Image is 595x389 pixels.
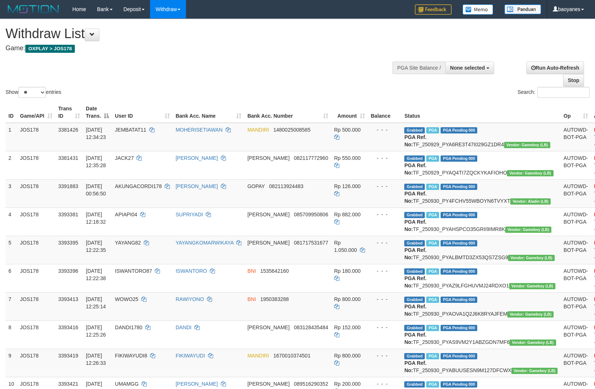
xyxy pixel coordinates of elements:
span: Vendor URL: https://dashboard.q2checkout.com/secure [511,368,558,374]
div: - - - [371,380,399,388]
span: MANDIRI [247,353,269,359]
span: Vendor URL: https://dashboard.q2checkout.com/secure [508,255,554,261]
td: TF_250930_PYAHSPCO35GRII9IMR8K [401,208,561,236]
span: PGA Pending [441,155,477,162]
span: Marked by baohafiz [426,155,439,162]
span: APIAPI04 [115,212,137,217]
span: JACK27 [115,155,134,161]
label: Search: [518,87,589,98]
td: 2 [6,151,17,179]
div: - - - [371,239,399,246]
b: PGA Ref. No: [404,219,426,232]
span: [DATE] 12:26:33 [86,353,106,366]
td: AUTOWD-BOT-PGA [561,151,591,179]
td: JOS178 [17,292,55,320]
span: [DATE] 12:34:23 [86,127,106,140]
span: Vendor URL: https://dashboard.q2checkout.com/secure [504,142,550,148]
td: JOS178 [17,236,55,264]
a: MOHERISETIAWAN [176,127,223,133]
span: WOWO25 [115,296,138,302]
span: Vendor URL: https://dashboard.q2checkout.com/secure [507,170,553,176]
span: PGA Pending [441,325,477,331]
span: [DATE] 12:22:38 [86,268,106,281]
td: TF_250930_PYAZ9LFGHUVMJ24RDXO1 [401,264,561,292]
th: ID [6,102,17,123]
span: Grabbed [404,127,425,133]
th: Game/API: activate to sort column ascending [17,102,55,123]
img: MOTION_logo.png [6,4,61,15]
span: 3393395 [58,240,79,246]
td: TF_250929_PYAQ4TI7ZQCKYKAFIOHO [401,151,561,179]
b: PGA Ref. No: [404,134,426,147]
span: Rp 200.000 [334,381,361,387]
span: PGA Pending [441,127,477,133]
span: Grabbed [404,212,425,218]
span: 3393421 [58,381,79,387]
button: None selected [445,62,494,74]
td: AUTOWD-BOT-PGA [561,320,591,349]
span: Marked by baohafiz [426,240,439,246]
input: Search: [537,87,589,98]
span: Rp 152.000 [334,324,361,330]
span: FIKIWAYUDI8 [115,353,147,359]
th: Balance [368,102,402,123]
span: 3393416 [58,324,79,330]
td: 6 [6,264,17,292]
td: 4 [6,208,17,236]
td: JOS178 [17,264,55,292]
span: DANDI1780 [115,324,142,330]
div: - - - [371,183,399,190]
span: Marked by baohafiz [426,297,439,303]
span: Rp 180.000 [334,268,361,274]
span: Vendor URL: https://dashboard.q2checkout.com/secure [510,340,556,346]
th: Status [401,102,561,123]
td: JOS178 [17,208,55,236]
span: Grabbed [404,381,425,388]
b: PGA Ref. No: [404,162,426,176]
a: RAWIYONO [176,296,204,302]
span: [PERSON_NAME] [247,212,289,217]
h1: Withdraw List [6,26,389,41]
th: Amount: activate to sort column ascending [331,102,368,123]
span: BNI [247,268,256,274]
span: [PERSON_NAME] [247,324,289,330]
span: Copy 083128435484 to clipboard [294,324,328,330]
td: AUTOWD-BOT-PGA [561,292,591,320]
span: 3391883 [58,183,79,189]
span: Copy 089516290352 to clipboard [294,381,328,387]
span: PGA Pending [441,212,477,218]
span: Copy 1950383288 to clipboard [260,296,289,302]
span: [DATE] 12:25:14 [86,296,106,309]
div: - - - [371,154,399,162]
span: Vendor URL: https://dashboard.q2checkout.com/secure [507,311,554,318]
td: AUTOWD-BOT-PGA [561,349,591,377]
img: Button%20Memo.svg [463,4,493,15]
span: Rp 550.000 [334,155,361,161]
td: 8 [6,320,17,349]
span: Marked by baohafiz [426,353,439,359]
span: PGA Pending [441,184,477,190]
div: - - - [371,211,399,218]
th: Trans ID: activate to sort column ascending [55,102,83,123]
a: Stop [563,74,584,87]
a: SUPRIYADI [176,212,203,217]
span: 3393381 [58,212,79,217]
span: OXPLAY > JOS178 [25,45,75,53]
th: Date Trans.: activate to sort column descending [83,102,112,123]
th: Bank Acc. Name: activate to sort column ascending [173,102,245,123]
b: PGA Ref. No: [404,332,426,345]
span: Marked by baodewi [426,184,439,190]
span: [PERSON_NAME] [247,155,289,161]
span: Marked by baohafiz [426,127,439,133]
a: ISWANTORO [176,268,207,274]
td: AUTOWD-BOT-PGA [561,208,591,236]
td: 1 [6,123,17,151]
span: [DATE] 12:22:35 [86,240,106,253]
td: 3 [6,179,17,208]
span: Rp 800.000 [334,353,361,359]
select: Showentries [18,87,46,98]
span: PGA Pending [441,240,477,246]
span: 3393396 [58,268,79,274]
img: panduan.png [504,4,541,14]
th: Op: activate to sort column ascending [561,102,591,123]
